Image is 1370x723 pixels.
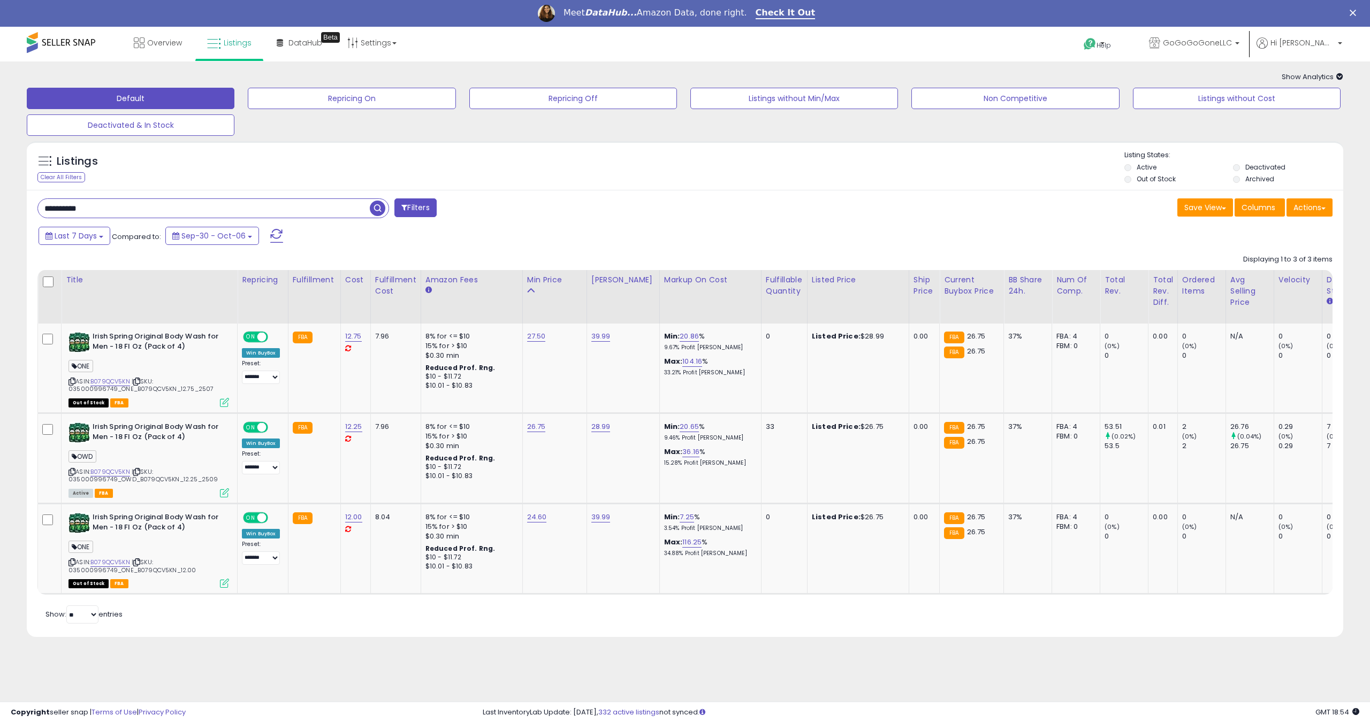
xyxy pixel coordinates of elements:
div: Preset: [242,360,280,384]
b: Irish Spring Original Body Wash for Men - 18 Fl Oz (Pack of 4) [93,512,223,535]
div: 2 [1182,441,1226,451]
span: 26.75 [967,436,986,447]
span: Hi [PERSON_NAME] [1270,37,1335,48]
div: Win BuyBox [242,529,280,539]
div: $10.01 - $10.83 [425,562,514,571]
div: FBA: 4 [1056,332,1092,341]
label: Out of Stock [1137,174,1176,183]
button: Actions [1287,198,1333,217]
div: 0.00 [1153,512,1169,522]
a: 12.00 [345,512,362,522]
a: 28.99 [591,421,611,432]
div: Days In Stock [1327,274,1366,297]
a: 24.60 [527,512,547,522]
div: Title [66,274,233,286]
div: 0 [1182,332,1226,341]
img: 51TKC1hB2HL._SL40_.jpg [68,332,90,353]
div: 0 [1278,351,1322,360]
a: 39.99 [591,331,611,342]
div: $10 - $11.72 [425,553,514,562]
span: OFF [267,333,284,342]
div: % [664,357,753,376]
p: 9.67% Profit [PERSON_NAME] [664,344,753,351]
small: FBA [293,332,313,343]
span: ON [244,333,257,342]
small: FBA [293,422,313,434]
small: FBA [944,437,964,449]
div: 0 (0%) [1327,351,1370,360]
img: 51TKC1hB2HL._SL40_.jpg [68,422,90,443]
div: 7 (100%) [1327,441,1370,451]
a: GoGoGoGoneLLC [1141,27,1247,61]
div: ASIN: [68,512,229,587]
div: 0.29 [1278,441,1322,451]
div: Win BuyBox [242,348,280,358]
div: 0 [1182,532,1226,541]
div: 8% for <= $10 [425,422,514,432]
a: 39.99 [591,512,611,522]
div: 0.00 [914,512,931,522]
div: Close [1350,10,1360,16]
div: $0.30 min [425,351,514,360]
div: FBA: 4 [1056,422,1092,432]
div: Ordered Items [1182,274,1221,297]
div: 0 [1105,332,1148,341]
a: 20.65 [680,421,699,432]
div: 8% for <= $10 [425,512,514,522]
small: FBA [944,422,964,434]
p: 3.54% Profit [PERSON_NAME] [664,525,753,532]
span: OFF [267,423,284,432]
small: (0%) [1105,342,1120,350]
label: Deactivated [1245,163,1285,172]
div: % [664,332,753,351]
h5: Listings [57,154,98,169]
a: B079QCV5KN [90,558,130,567]
div: 0.29 [1278,422,1322,432]
button: Listings without Cost [1133,88,1341,109]
b: Listed Price: [812,331,861,341]
button: Repricing On [248,88,455,109]
div: 15% for > $10 [425,522,514,532]
div: Clear All Filters [37,172,85,182]
label: Active [1137,163,1156,172]
div: Preset: [242,541,280,565]
div: 0 (0%) [1327,532,1370,541]
div: 0 [1105,351,1148,360]
div: $26.75 [812,512,901,522]
div: 0.01 [1153,422,1169,432]
button: Repricing Off [469,88,677,109]
i: DataHub... [585,7,637,18]
div: 0 [1182,351,1226,360]
span: OFF [267,513,284,522]
button: Listings without Min/Max [690,88,898,109]
small: (0%) [1327,522,1342,531]
b: Listed Price: [812,421,861,432]
button: Default [27,88,234,109]
a: DataHub [269,27,330,59]
div: 0 [766,512,799,522]
small: (0%) [1327,432,1342,441]
span: ON [244,423,257,432]
div: Fulfillment [293,274,336,286]
span: | SKU: 035000996749_ONE_B079QCV5KN_12.75_2507 [68,377,214,393]
div: $10.01 - $10.83 [425,381,514,390]
button: Deactivated & In Stock [27,114,234,136]
span: Columns [1242,202,1275,213]
span: Last 7 Days [55,230,97,241]
div: $0.30 min [425,532,514,541]
div: Displaying 1 to 3 of 3 items [1243,255,1333,265]
div: 0 [1182,512,1226,522]
div: 0.00 [914,332,931,341]
span: 26.75 [967,421,986,432]
span: ONE [68,360,93,372]
small: (0%) [1278,342,1293,350]
span: | SKU: 035000996749_OWD_B079QCV5KN_12.25_2509 [68,467,218,483]
div: BB Share 24h. [1008,274,1047,297]
div: 8.04 [375,512,413,522]
small: (0%) [1105,522,1120,531]
p: Listing States: [1124,150,1343,160]
div: N/A [1230,332,1266,341]
small: Amazon Fees. [425,286,432,295]
div: Fulfillable Quantity [766,274,803,297]
div: 2 [1182,422,1226,432]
